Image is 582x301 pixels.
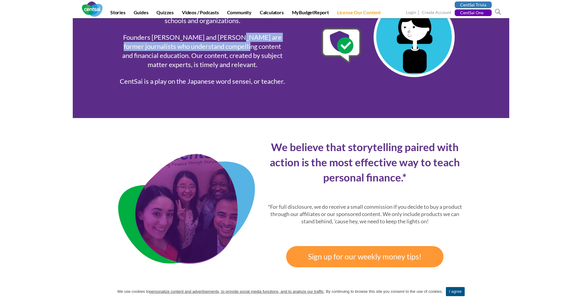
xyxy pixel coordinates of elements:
[406,10,416,16] a: Login
[333,9,384,18] a: License Our Content
[118,139,255,277] img: About-Us-N-Middle.png
[130,9,152,18] a: Guides
[256,9,287,18] a: Calculators
[223,9,255,18] a: Community
[118,33,286,69] p: Founders [PERSON_NAME] and [PERSON_NAME] are former journalists who understand compelling content...
[455,2,492,8] a: CentSai Trivia
[117,289,443,295] span: We use cookies to . By continuing to browse this site you consent to the use of cookies.
[455,9,492,16] a: CentSai One
[118,77,286,86] p: CentSai is a play on the Japanese word sensei, or teacher.
[107,9,129,18] a: Stories
[286,246,443,267] a: Sign up for our weekly money tips!
[446,287,465,296] a: I agree
[266,203,464,225] p: *For full disclosure, we do receive a small commission if you decide to buy a product through our...
[422,10,451,16] a: Create Account
[178,9,222,18] a: Videos / Podcasts
[149,289,324,294] u: personalize content and advertisements, to provide social media functions, and to analyze our tra...
[153,9,177,18] a: Quizzes
[571,289,577,295] a: I agree
[266,139,464,185] h3: We believe that storytelling paired with action is the most effective way to teach personal finan...
[288,9,333,18] a: MyBudgetReport
[82,2,102,17] img: CentSai
[417,9,421,16] span: |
